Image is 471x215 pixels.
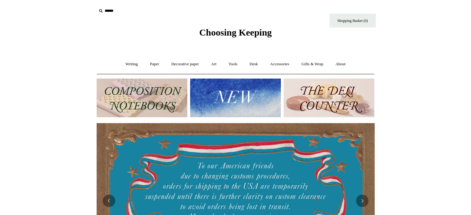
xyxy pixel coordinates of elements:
a: Writing [120,56,143,72]
a: Shopping Basket (0) [329,14,376,28]
button: Next [356,195,369,207]
a: Art [206,56,222,72]
img: 202302 Composition ledgers.jpg__PID:69722ee6-fa44-49dd-a067-31375e5d54ec [97,79,187,117]
span: Choosing Keeping [199,27,272,37]
img: The Deli Counter [284,79,374,117]
a: Choosing Keeping [199,32,272,37]
a: Desk [244,56,264,72]
a: About [330,56,351,72]
a: Paper [144,56,165,72]
a: Tools [223,56,243,72]
a: Gifts & Wrap [296,56,329,72]
a: Decorative paper [166,56,204,72]
a: Accessories [264,56,295,72]
button: Previous [103,195,115,207]
img: New.jpg__PID:f73bdf93-380a-4a35-bcfe-7823039498e1 [190,79,281,117]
